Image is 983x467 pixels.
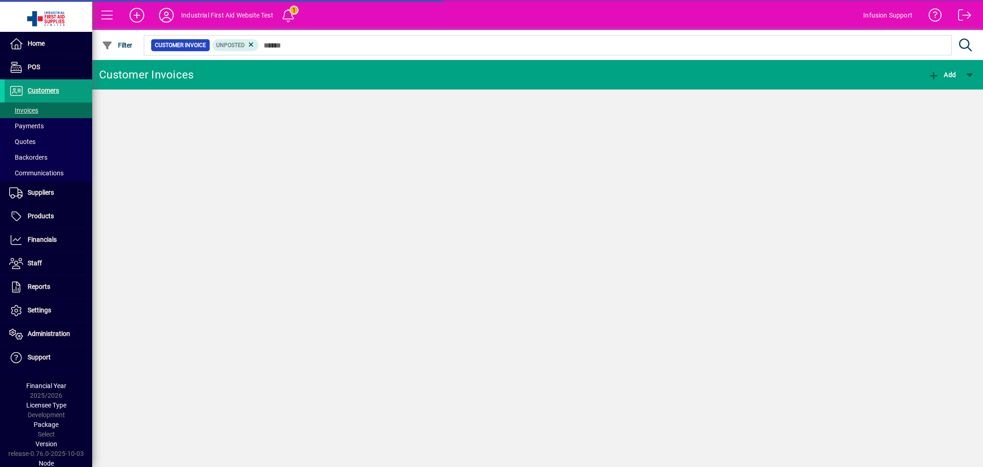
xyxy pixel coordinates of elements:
a: Payments [5,118,92,134]
span: Home [28,40,45,47]
span: Filter [102,42,133,49]
button: Profile [152,7,181,24]
a: Logout [951,2,971,32]
span: Financials [28,236,57,243]
a: Administration [5,323,92,346]
div: Industrial First Aid Website Test [181,8,273,23]
a: POS [5,56,92,79]
a: Suppliers [5,181,92,204]
button: Add [122,7,152,24]
span: Financial Year [26,382,66,389]
span: Version [35,440,57,448]
span: Communications [9,169,64,177]
a: Financials [5,228,92,251]
span: Suppliers [28,189,54,196]
span: Backorders [9,154,47,161]
a: Communications [5,165,92,181]
a: Staff [5,252,92,275]
span: Node [39,460,54,467]
button: Add [926,66,958,83]
span: POS [28,63,40,71]
div: Customer Invoices [99,67,194,82]
button: Filter [100,37,135,54]
span: Unposted [216,42,245,48]
a: Home [5,32,92,55]
span: Invoices [9,107,38,114]
a: Support [5,346,92,369]
span: Customer Invoice [155,41,206,50]
span: Customers [28,87,59,94]
span: Products [28,212,54,220]
span: Licensee Type [26,401,66,409]
span: Package [34,421,59,428]
span: Administration [28,330,70,337]
span: Payments [9,122,44,130]
span: Settings [28,306,51,314]
a: Invoices [5,102,92,118]
span: Add [928,71,956,78]
span: Support [28,353,51,361]
span: Reports [28,283,50,290]
a: Backorders [5,150,92,165]
span: Staff [28,259,42,267]
a: Settings [5,299,92,322]
a: Reports [5,275,92,299]
span: Quotes [9,138,35,145]
a: Knowledge Base [922,2,942,32]
div: Infusion Support [863,8,912,23]
a: Quotes [5,134,92,150]
mat-chip: Customer Invoice Status: Unposted [212,39,259,51]
a: Products [5,205,92,228]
